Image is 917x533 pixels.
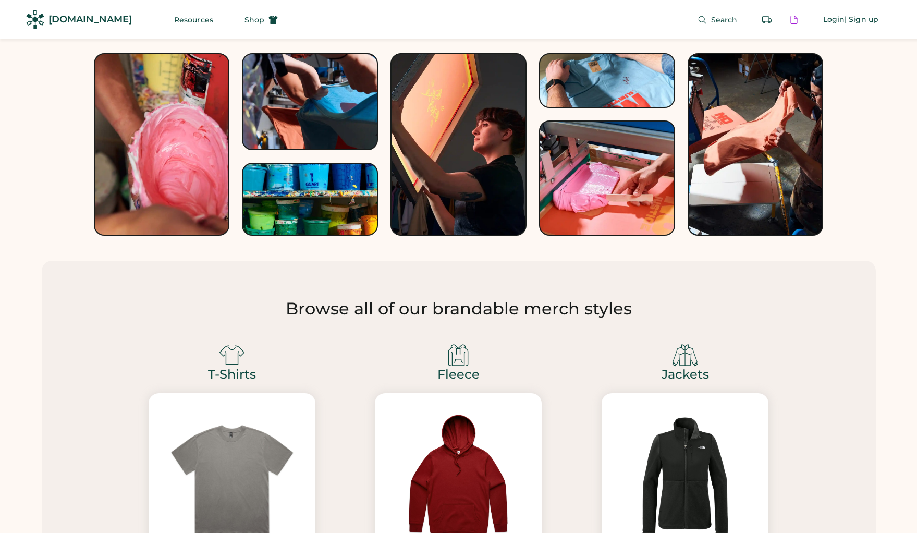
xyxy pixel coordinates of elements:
[672,342,698,368] img: Icon
[662,368,709,381] a: Jackets
[823,15,845,25] div: Login
[48,13,132,26] div: [DOMAIN_NAME]
[845,15,878,25] div: | Sign up
[162,9,226,30] button: Resources
[437,368,480,381] a: Fleece
[711,16,738,23] span: Search
[685,9,750,30] button: Search
[219,342,245,368] img: Icon
[26,10,44,29] img: Rendered Logo - Screens
[756,9,777,30] button: Retrieve an order
[232,9,290,30] button: Shop
[208,368,256,381] a: T-Shirts
[244,16,264,23] span: Shop
[445,342,471,368] img: Icon
[67,298,851,319] h2: Browse all of our brandable merch styles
